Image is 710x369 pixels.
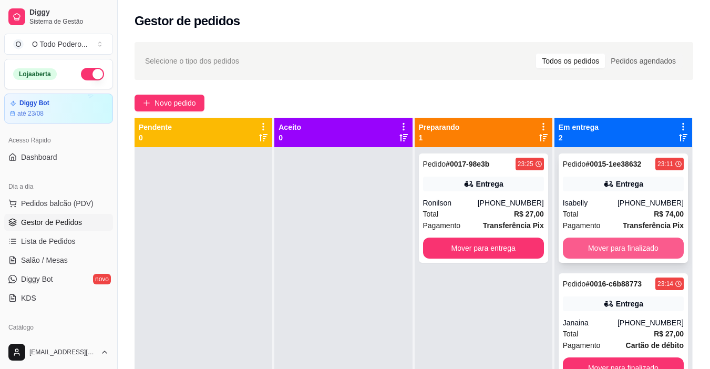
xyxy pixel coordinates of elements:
span: Pagamento [563,220,601,231]
article: Diggy Bot [19,99,49,107]
p: Aceito [279,122,301,132]
span: KDS [21,293,36,303]
div: Isabelly [563,198,618,208]
span: Total [563,328,579,340]
div: Entrega [476,179,503,189]
span: Diggy Bot [21,274,53,284]
span: Pagamento [423,220,461,231]
div: Dia a dia [4,178,113,195]
div: Janaina [563,317,618,328]
span: Lista de Pedidos [21,236,76,247]
span: Pedidos balcão (PDV) [21,198,94,209]
h2: Gestor de pedidos [135,13,240,29]
p: 0 [279,132,301,143]
span: plus [143,99,150,107]
strong: R$ 74,00 [654,210,684,218]
strong: Transferência Pix [623,221,684,230]
div: O Todo Podero ... [32,39,88,49]
button: [EMAIL_ADDRESS][DOMAIN_NAME] [4,340,113,365]
div: 23:14 [657,280,673,288]
span: O [13,39,24,49]
span: Pedido [423,160,446,168]
div: Pedidos agendados [605,54,682,68]
div: Todos os pedidos [536,54,605,68]
button: Alterar Status [81,68,104,80]
div: Catálogo [4,319,113,336]
strong: # 0016-c6b88773 [585,280,642,288]
article: até 23/08 [17,109,44,118]
a: Salão / Mesas [4,252,113,269]
a: KDS [4,290,113,306]
strong: # 0017-98e3b [446,160,489,168]
div: Ronilson [423,198,478,208]
strong: R$ 27,00 [514,210,544,218]
div: [PHONE_NUMBER] [618,317,684,328]
div: 23:25 [518,160,533,168]
a: Diggy Botnovo [4,271,113,288]
span: Pedido [563,280,586,288]
span: Total [423,208,439,220]
a: Gestor de Pedidos [4,214,113,231]
a: Lista de Pedidos [4,233,113,250]
p: 2 [559,132,599,143]
span: Salão / Mesas [21,255,68,265]
div: Loja aberta [13,68,57,80]
span: Pedido [563,160,586,168]
p: Pendente [139,122,172,132]
strong: # 0015-1ee38632 [585,160,641,168]
span: Selecione o tipo dos pedidos [145,55,239,67]
strong: R$ 27,00 [654,330,684,338]
a: Diggy Botaté 23/08 [4,94,113,124]
p: Em entrega [559,122,599,132]
strong: Cartão de débito [626,341,684,350]
strong: Transferência Pix [483,221,544,230]
span: Dashboard [21,152,57,162]
button: Mover para finalizado [563,238,684,259]
p: 0 [139,132,172,143]
p: 1 [419,132,460,143]
div: 23:11 [657,160,673,168]
span: Sistema de Gestão [29,17,109,26]
span: Pagamento [563,340,601,351]
button: Pedidos balcão (PDV) [4,195,113,212]
span: Novo pedido [155,97,196,109]
a: DiggySistema de Gestão [4,4,113,29]
span: Diggy [29,8,109,17]
div: Entrega [616,299,643,309]
p: Preparando [419,122,460,132]
button: Mover para entrega [423,238,544,259]
button: Select a team [4,34,113,55]
div: [PHONE_NUMBER] [618,198,684,208]
div: Acesso Rápido [4,132,113,149]
span: Gestor de Pedidos [21,217,82,228]
span: [EMAIL_ADDRESS][DOMAIN_NAME] [29,348,96,356]
a: Dashboard [4,149,113,166]
button: Novo pedido [135,95,204,111]
div: Entrega [616,179,643,189]
div: [PHONE_NUMBER] [478,198,544,208]
span: Total [563,208,579,220]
